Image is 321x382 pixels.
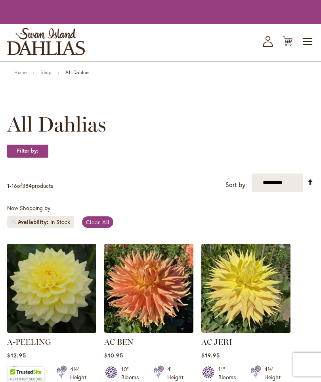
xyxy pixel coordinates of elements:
[24,365,47,381] div: 7" Blooms
[7,144,48,158] strong: Filter by:
[7,182,10,189] span: 1
[22,182,32,189] span: 384
[11,220,16,224] a: Remove Availability In Stock
[50,218,70,226] div: In Stock
[65,69,90,75] strong: All Dahlias
[18,218,50,226] span: Availability
[7,28,85,55] a: store logo
[6,354,28,376] iframe: Launch Accessibility Center
[225,178,247,192] label: Sort by:
[7,327,96,334] a: A-Peeling
[121,365,144,381] div: 10" Blooms
[7,113,106,136] span: All Dahlias
[14,69,27,75] a: Home
[104,244,193,333] img: AC BEN
[201,327,290,334] a: AC Jeri
[82,216,113,228] a: Clear All
[7,244,96,333] img: A-Peeling
[7,351,26,359] span: $12.95
[201,244,290,333] img: AC Jeri
[7,180,53,192] p: - of products
[201,337,232,347] a: AC JERI
[167,365,183,381] div: 4' Height
[201,351,220,359] span: $19.95
[264,365,281,381] div: 4½' Height
[7,204,50,212] span: Now Shopping by
[40,69,52,75] a: Shop
[104,337,134,347] a: AC BEN
[70,365,86,381] div: 4½' Height
[104,327,193,334] a: AC BEN
[11,182,17,189] span: 16
[104,351,123,359] span: $10.95
[7,337,51,347] a: A-PEELING
[86,218,109,226] span: Clear All
[218,365,241,381] div: 11" Blooms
